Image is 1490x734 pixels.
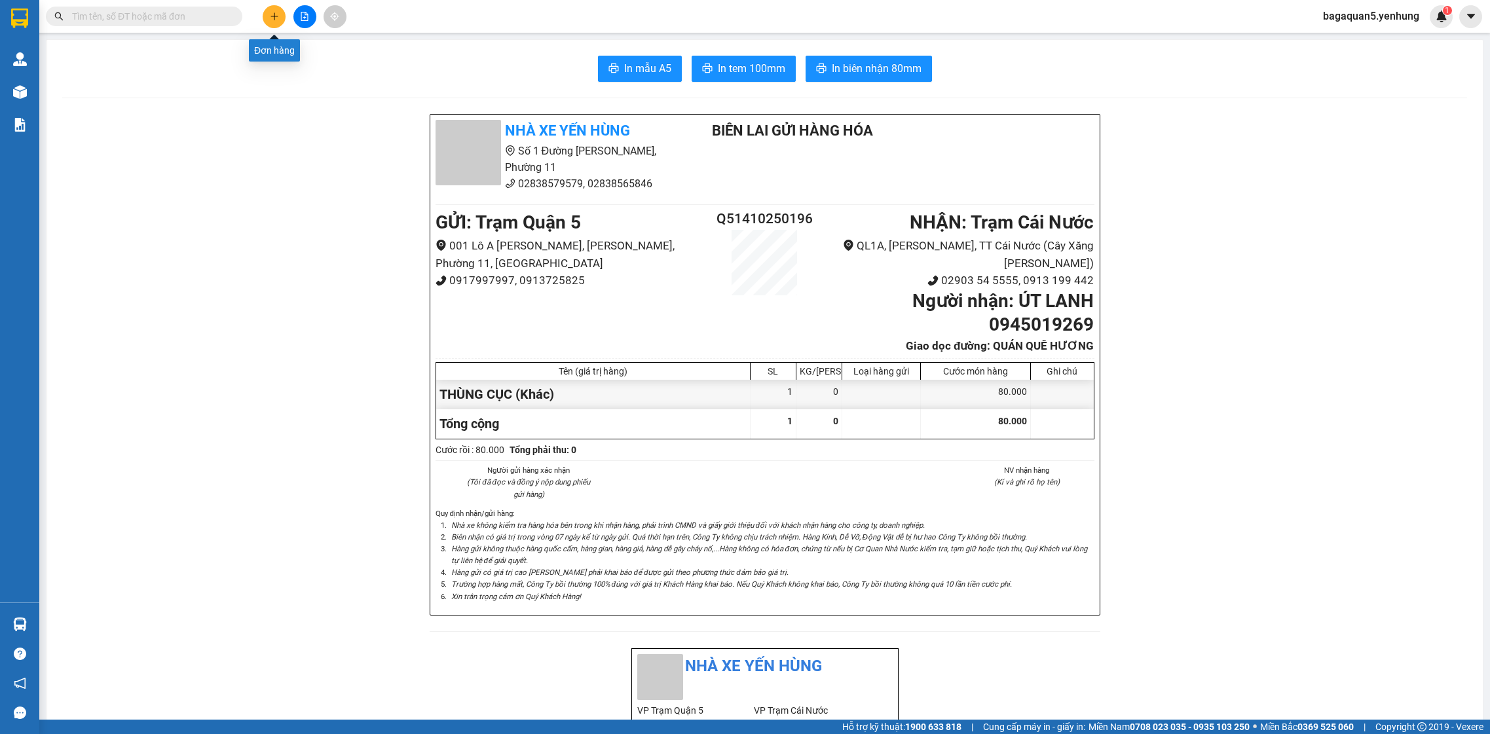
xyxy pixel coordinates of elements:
div: 80.000 [921,380,1031,409]
li: QL1A, [PERSON_NAME], TT Cái Nước (Cây Xăng [PERSON_NAME]) [819,237,1094,272]
div: THÙNG CỤC (Khác) [436,380,751,409]
span: 1 [787,416,792,426]
li: 02838579579, 02838565846 [436,175,679,192]
i: Hàng gửi không thuộc hàng quốc cấm, hàng gian, hàng giả, hàng dễ gây cháy nổ,...Hàng không có hóa... [451,544,1087,565]
span: copyright [1417,722,1426,731]
b: Giao dọc đường: QUÁN QUÊ HƯƠNG [906,339,1094,352]
i: Trường hợp hàng mất, Công Ty bồi thường 100% đúng với giá trị Khách Hàng khai báo. Nếu Quý Khách ... [451,579,1012,589]
span: 0 [833,416,838,426]
span: Cung cấp máy in - giấy in: [983,720,1085,734]
i: Biên nhận có giá trị trong vòng 07 ngày kể từ ngày gửi. Quá thời hạn trên, Công Ty không chịu trá... [451,532,1027,541]
b: Nhà xe Yến Hùng [505,122,630,139]
div: Ghi chú [1034,366,1090,376]
li: 02903 54 5555, 0913 199 442 [819,272,1094,289]
i: Xin trân trọng cảm ơn Quý Khách Hàng! [451,592,581,601]
div: Đơn hàng [249,39,300,62]
span: printer [702,63,713,75]
span: search [54,12,64,21]
div: 1 [751,380,796,409]
span: Tổng cộng [439,416,499,431]
span: plus [270,12,279,21]
b: Tổng phải thu: 0 [510,445,576,455]
div: Tên (giá trị hàng) [439,366,747,376]
span: Miền Bắc [1260,720,1354,734]
strong: 0708 023 035 - 0935 103 250 [1130,722,1250,732]
li: NV nhận hàng [959,464,1094,476]
input: Tìm tên, số ĐT hoặc mã đơn [72,9,227,24]
img: solution-icon [13,118,27,132]
span: aim [330,12,339,21]
li: Số 1 Đường [PERSON_NAME], Phường 11 [436,143,679,175]
button: caret-down [1459,5,1482,28]
span: bagaquan5.yenhung [1313,8,1430,24]
span: question-circle [14,648,26,660]
i: Hàng gửi có giá trị cao [PERSON_NAME] phải khai báo để được gửi theo phương thức đảm bảo giá trị. [451,568,789,577]
button: aim [324,5,346,28]
i: (Kí và ghi rõ họ tên) [994,477,1060,486]
img: warehouse-icon [13,617,27,631]
button: printerIn tem 100mm [692,56,796,82]
li: VP Trạm Quận 5 [637,703,754,718]
span: caret-down [1465,10,1477,22]
span: notification [14,677,26,689]
span: | [971,720,973,734]
div: KG/[PERSON_NAME] [800,366,838,376]
span: environment [505,145,515,156]
span: In mẫu A5 [624,60,671,77]
img: warehouse-icon [13,85,27,99]
span: printer [816,63,827,75]
span: In tem 100mm [718,60,785,77]
span: 1 [1445,6,1449,15]
div: SL [754,366,792,376]
span: | [1364,720,1366,734]
strong: 0369 525 060 [1297,722,1354,732]
button: plus [263,5,286,28]
span: In biên nhận 80mm [832,60,922,77]
span: phone [436,275,447,286]
i: Nhà xe không kiểm tra hàng hóa bên trong khi nhận hàng, phải trình CMND và giấy giới thiệu đối vớ... [451,521,925,530]
img: logo-vxr [11,9,28,28]
li: Nhà xe Yến Hùng [637,654,893,679]
button: printerIn mẫu A5 [598,56,682,82]
div: 0 [796,380,842,409]
li: 001 Lô A [PERSON_NAME], [PERSON_NAME], Phường 11, [GEOGRAPHIC_DATA] [436,237,710,272]
span: Miền Nam [1089,720,1250,734]
i: (Tôi đã đọc và đồng ý nộp dung phiếu gửi hàng) [467,477,590,498]
button: printerIn biên nhận 80mm [806,56,932,82]
span: phone [505,178,515,189]
b: NHẬN : Trạm Cái Nước [910,211,1094,233]
b: GỬI : Trạm Quận 5 [436,211,581,233]
span: environment [843,240,854,251]
span: 80.000 [998,416,1027,426]
span: environment [436,240,447,251]
li: Người gửi hàng xác nhận [462,464,597,476]
h2: Q51410250196 [710,208,820,230]
div: Loại hàng gửi [846,366,917,376]
div: Cước rồi : 80.000 [436,443,504,457]
button: file-add [293,5,316,28]
span: phone [927,275,939,286]
div: Cước món hàng [924,366,1027,376]
div: Quy định nhận/gửi hàng : [436,507,1094,602]
img: icon-new-feature [1436,10,1447,22]
b: Người nhận : ÚT LANH 0945019269 [912,290,1094,335]
span: Hỗ trợ kỹ thuật: [842,720,961,734]
strong: 1900 633 818 [905,722,961,732]
span: message [14,706,26,719]
li: VP Trạm Cái Nước [754,703,871,718]
span: file-add [300,12,309,21]
img: warehouse-icon [13,52,27,66]
b: BIÊN LAI GỬI HÀNG HÓA [712,122,873,139]
li: 0917997997, 0913725825 [436,272,710,289]
span: ⚪️ [1253,724,1257,729]
sup: 1 [1443,6,1452,15]
span: printer [608,63,619,75]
